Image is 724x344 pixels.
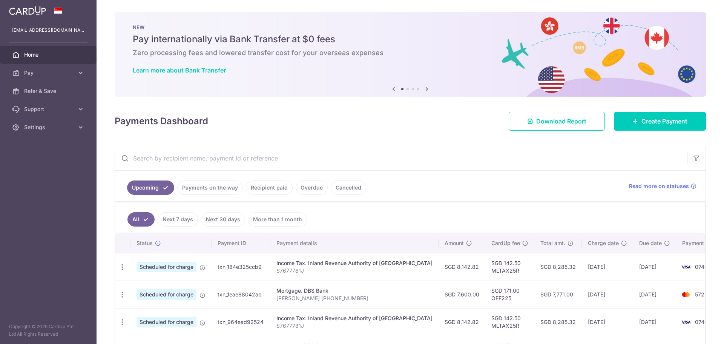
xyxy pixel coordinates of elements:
[588,239,619,247] span: Charge date
[633,308,676,336] td: [DATE]
[24,105,74,113] span: Support
[629,182,689,190] span: Read more on statuses
[115,12,706,97] img: Bank transfer banner
[246,180,293,195] a: Recipient paid
[641,117,687,126] span: Create Payment
[439,281,485,308] td: SGD 7,600.00
[133,66,226,74] a: Learn more about Bank Transfer
[674,321,716,340] iframe: Opens a widget where you can find more information
[201,212,245,227] a: Next 30 days
[695,264,708,270] span: 0746
[212,253,270,281] td: txn_184e325ccb9
[536,117,586,126] span: Download Report
[639,239,662,247] span: Due date
[582,281,633,308] td: [DATE]
[158,212,198,227] a: Next 7 days
[115,146,687,170] input: Search by recipient name, payment id or reference
[137,262,196,272] span: Scheduled for charge
[540,239,565,247] span: Total amt.
[276,287,433,295] div: Mortgage. DBS Bank
[331,180,366,195] a: Cancelled
[115,114,208,128] h4: Payments Dashboard
[177,180,243,195] a: Payments on the way
[695,319,708,325] span: 0746
[439,308,485,336] td: SGD 8,142.82
[127,212,155,227] a: All
[24,87,74,95] span: Refer & Save
[127,180,174,195] a: Upcoming
[276,267,433,275] p: S7677781J
[534,308,582,336] td: SGD 8,285.32
[24,51,74,59] span: Home
[678,290,693,299] img: Bank Card
[491,239,520,247] span: CardUp fee
[633,253,676,281] td: [DATE]
[695,291,708,298] span: 5723
[276,315,433,322] div: Income Tax. Inland Revenue Authority of [GEOGRAPHIC_DATA]
[485,308,534,336] td: SGD 142.50 MLTAX25R
[614,112,706,131] a: Create Payment
[248,212,307,227] a: More than 1 month
[24,123,74,131] span: Settings
[276,259,433,267] div: Income Tax. Inland Revenue Authority of [GEOGRAPHIC_DATA]
[534,281,582,308] td: SGD 7,771.00
[296,180,328,195] a: Overdue
[270,233,439,253] th: Payment details
[137,289,196,300] span: Scheduled for charge
[678,262,693,271] img: Bank Card
[485,281,534,308] td: SGD 171.00 OFF225
[629,182,696,190] a: Read more on statuses
[633,281,676,308] td: [DATE]
[582,253,633,281] td: [DATE]
[534,253,582,281] td: SGD 8,285.32
[582,308,633,336] td: [DATE]
[137,239,153,247] span: Status
[509,112,605,131] a: Download Report
[439,253,485,281] td: SGD 8,142.82
[212,308,270,336] td: txn_964ead92524
[276,295,433,302] p: [PERSON_NAME] [PHONE_NUMBER]
[276,322,433,330] p: S7677781J
[137,317,196,327] span: Scheduled for charge
[445,239,464,247] span: Amount
[485,253,534,281] td: SGD 142.50 MLTAX25R
[9,6,46,15] img: CardUp
[133,48,688,57] h6: Zero processing fees and lowered transfer cost for your overseas expenses
[133,33,688,45] h5: Pay internationally via Bank Transfer at $0 fees
[678,318,693,327] img: Bank Card
[24,69,74,77] span: Pay
[212,281,270,308] td: txn_1eae88042ab
[212,233,270,253] th: Payment ID
[133,24,688,30] p: NEW
[12,26,84,34] p: [EMAIL_ADDRESS][DOMAIN_NAME]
